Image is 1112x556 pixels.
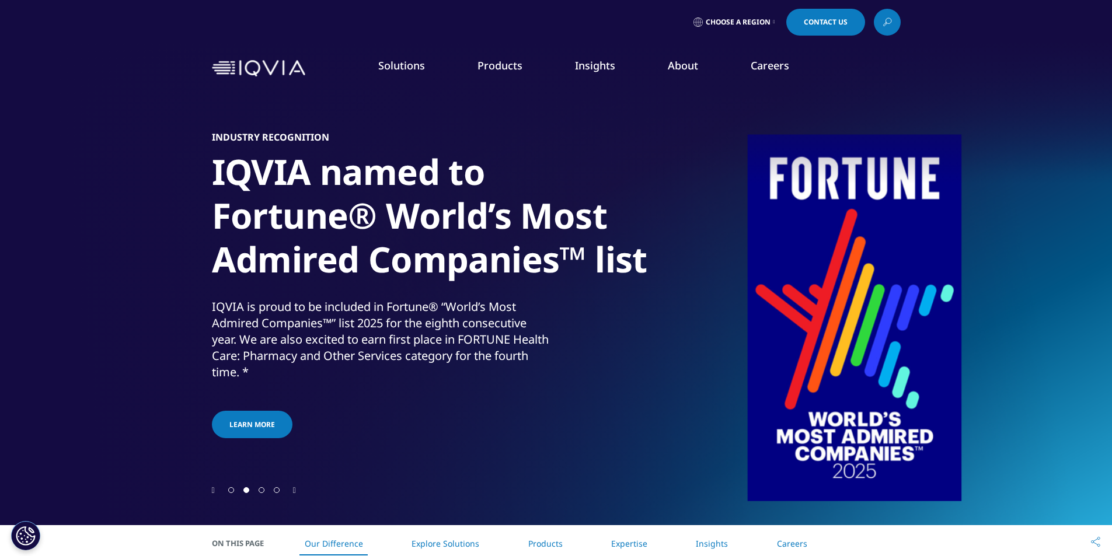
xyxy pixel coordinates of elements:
a: Insights [575,58,615,72]
a: Products [528,538,563,549]
span: Go to slide 4 [274,487,280,493]
a: About [668,58,698,72]
img: IQVIA Healthcare Information Technology and Pharma Clinical Research Company [212,60,305,77]
a: Insights [696,538,728,549]
span: Contact Us [804,19,848,26]
a: Careers [751,58,789,72]
span: Choose a Region [706,18,771,27]
a: Learn more [212,411,292,438]
span: Go to slide 3 [259,487,264,493]
a: Careers [777,538,807,549]
div: Next slide [293,484,296,495]
a: Contact Us [786,9,865,36]
h5: Industry Recognition [212,131,329,143]
a: Expertise [611,538,647,549]
span: Learn more [229,419,275,429]
a: Our Difference [305,538,363,549]
a: Products [477,58,522,72]
nav: Primary [310,41,901,96]
span: On This Page [212,537,276,549]
a: Explore Solutions [412,538,479,549]
a: Solutions [378,58,425,72]
span: Go to slide 1 [228,487,234,493]
span: Go to slide 2 [243,487,249,493]
h1: IQVIA named to Fortune® World’s Most Admired Companies™ list [212,150,650,288]
button: Impostazioni cookie [11,521,40,550]
div: 2 / 4 [212,88,901,484]
div: Previous slide [212,484,215,495]
p: IQVIA is proud to be included in Fortune® “World’s Most Admired Companies™” list 2025 for the eig... [212,299,553,387]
